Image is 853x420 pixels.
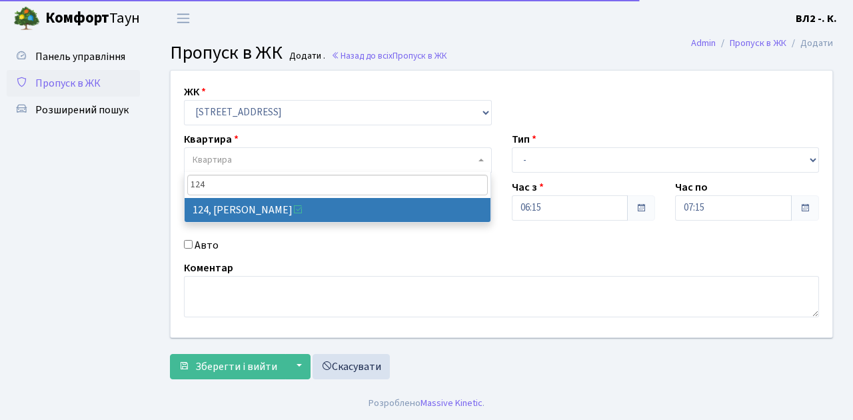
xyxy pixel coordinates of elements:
[675,179,708,195] label: Час по
[730,36,786,50] a: Пропуск в ЖК
[167,7,200,29] button: Переключити навігацію
[369,396,484,411] div: Розроблено .
[185,198,491,222] li: 124, [PERSON_NAME]
[45,7,140,30] span: Таун
[170,354,286,379] button: Зберегти і вийти
[184,131,239,147] label: Квартира
[796,11,837,26] b: ВЛ2 -. К.
[671,29,853,57] nav: breadcrumb
[691,36,716,50] a: Admin
[184,84,206,100] label: ЖК
[512,131,536,147] label: Тип
[421,396,482,410] a: Massive Kinetic
[195,359,277,374] span: Зберегти і вийти
[195,237,219,253] label: Авто
[393,49,447,62] span: Пропуск в ЖК
[313,354,390,379] a: Скасувати
[331,49,447,62] a: Назад до всіхПропуск в ЖК
[512,179,544,195] label: Час з
[193,153,232,167] span: Квартира
[35,49,125,64] span: Панель управління
[13,5,40,32] img: logo.png
[7,43,140,70] a: Панель управління
[35,103,129,117] span: Розширений пошук
[7,70,140,97] a: Пропуск в ЖК
[287,51,325,62] small: Додати .
[170,39,283,66] span: Пропуск в ЖК
[45,7,109,29] b: Комфорт
[796,11,837,27] a: ВЛ2 -. К.
[35,76,101,91] span: Пропуск в ЖК
[7,97,140,123] a: Розширений пошук
[184,260,233,276] label: Коментар
[786,36,833,51] li: Додати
